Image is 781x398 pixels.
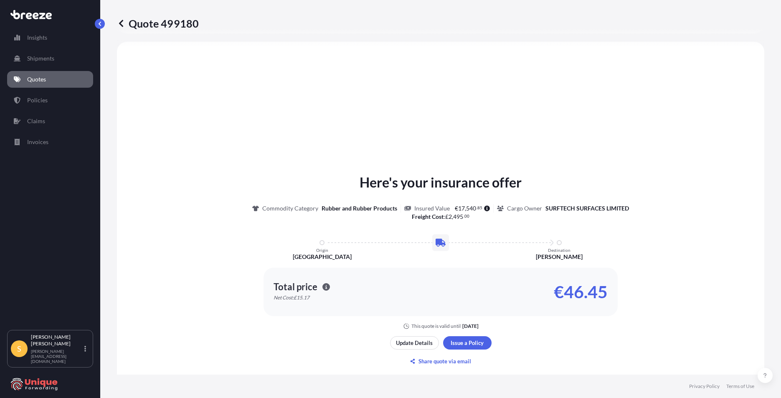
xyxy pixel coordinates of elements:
span: , [465,205,466,211]
span: . [477,206,477,209]
span: , [452,214,453,220]
span: 85 [477,206,482,209]
p: Rubber and Rubber Products [322,204,397,213]
a: Policies [7,92,93,109]
span: 540 [466,205,476,211]
span: S [17,345,21,353]
p: Policies [27,96,48,104]
span: 2 [449,214,452,220]
p: [DATE] [462,323,479,330]
a: Insights [7,29,93,46]
p: Issue a Policy [451,339,484,347]
p: Here's your insurance offer [360,172,522,193]
span: 17 [458,205,465,211]
p: Claims [27,117,45,125]
p: Quotes [27,75,46,84]
p: SURFTECH SURFACES LIMITED [545,204,629,213]
a: Invoices [7,134,93,150]
p: Quote 499180 [117,17,199,30]
p: Invoices [27,138,48,146]
p: Share quote via email [418,357,471,365]
span: . [464,215,464,218]
p: €46.45 [554,285,608,299]
p: Net Cost: £15.17 [274,294,309,301]
p: Update Details [396,339,433,347]
p: Insights [27,33,47,42]
p: : [412,213,470,221]
a: Terms of Use [726,383,754,390]
a: Privacy Policy [689,383,720,390]
p: [PERSON_NAME] [536,253,583,261]
p: Total price [274,283,317,291]
p: This quote is valid until [411,323,461,330]
span: £ [445,214,449,220]
span: 00 [464,215,469,218]
p: [GEOGRAPHIC_DATA] [293,253,352,261]
button: Share quote via email [390,355,492,368]
p: [PERSON_NAME][EMAIL_ADDRESS][DOMAIN_NAME] [31,349,83,364]
p: [PERSON_NAME] [PERSON_NAME] [31,334,83,347]
p: Insured Value [414,204,450,213]
span: 495 [453,214,463,220]
p: Commodity Category [262,204,318,213]
a: Claims [7,113,93,129]
p: Shipments [27,54,54,63]
p: Origin [316,248,328,253]
button: Issue a Policy [443,336,492,350]
button: Update Details [390,336,439,350]
a: Quotes [7,71,93,88]
img: organization-logo [10,378,58,391]
a: Shipments [7,50,93,67]
span: € [455,205,458,211]
p: Destination [548,248,571,253]
b: Freight Cost [412,213,444,220]
p: Cargo Owner [507,204,542,213]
